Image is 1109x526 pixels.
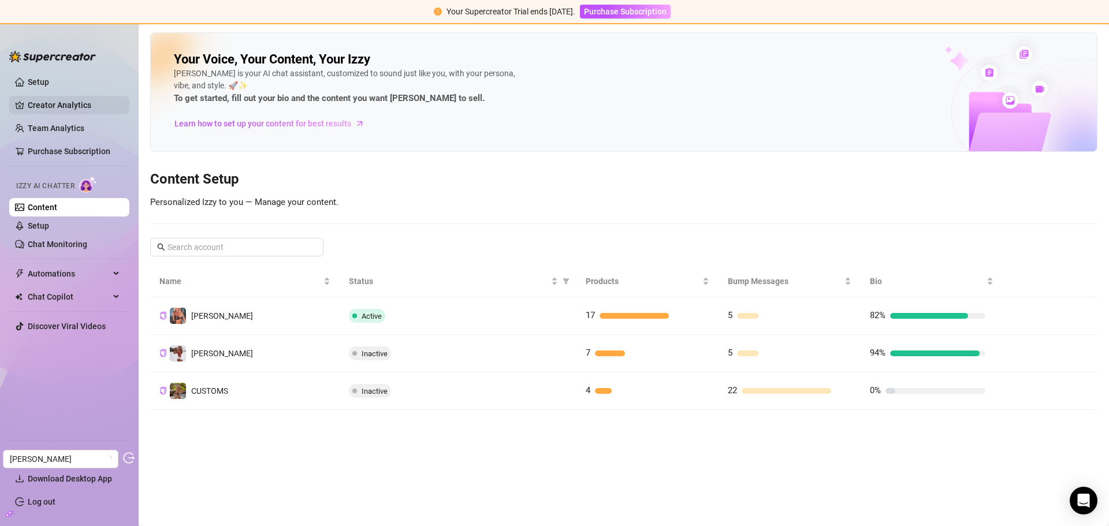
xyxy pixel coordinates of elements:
a: Log out [28,497,55,506]
div: [PERSON_NAME] is your AI chat assistant, customized to sound just like you, with your persona, vi... [174,68,520,106]
a: Purchase Subscription [580,7,671,16]
img: Chat Copilot [15,293,23,301]
span: Izzy AI Chatter [16,181,75,192]
span: 5 [728,348,732,358]
img: logo-BBDzfeDw.svg [9,51,96,62]
span: filter [560,273,572,290]
th: Bump Messages [719,266,861,297]
th: Status [340,266,576,297]
a: Setup [28,221,49,230]
img: Ashley [170,308,186,324]
span: build [6,510,14,518]
span: copy [159,387,167,394]
span: Inactive [362,349,388,358]
a: Discover Viral Videos [28,322,106,331]
span: Inactive [362,387,388,396]
img: AI Chatter [79,176,97,193]
img: CUSTOMS [170,383,186,399]
span: Personalized Izzy to you — Manage your content. [150,197,338,207]
span: 7 [586,348,590,358]
a: Creator Analytics [28,96,120,114]
span: copy [159,312,167,319]
span: Alex Cucu [10,450,111,468]
span: Active [362,312,382,320]
div: Open Intercom Messenger [1070,487,1097,514]
button: Copy Creator ID [159,349,167,357]
a: Setup [28,77,49,87]
span: search [157,243,165,251]
span: Name [159,275,321,288]
span: filter [563,278,570,285]
button: Purchase Subscription [580,5,671,18]
span: 17 [586,310,595,320]
span: download [15,474,24,483]
span: Purchase Subscription [584,7,667,16]
span: 82% [870,310,885,320]
span: Chat Copilot [28,288,110,306]
span: Download Desktop App [28,474,112,483]
th: Name [150,266,340,297]
span: 22 [728,385,737,396]
span: Bump Messages [728,275,842,288]
button: Copy Creator ID [159,386,167,395]
h3: Content Setup [150,170,1097,189]
span: [PERSON_NAME] [191,311,253,320]
img: Ashley [170,345,186,361]
a: Team Analytics [28,124,84,133]
span: Products [586,275,700,288]
th: Products [576,266,719,297]
a: Chat Monitoring [28,240,87,249]
span: loading [105,456,112,462]
span: Automations [28,264,110,283]
th: Bio [861,266,1003,297]
span: 5 [728,310,732,320]
span: CUSTOMS [191,386,228,396]
span: 0% [870,385,881,396]
span: 94% [870,348,885,358]
input: Search account [168,241,307,253]
a: Purchase Subscription [28,147,110,156]
button: Copy Creator ID [159,311,167,320]
span: exclamation-circle [434,8,442,16]
span: 4 [586,385,590,396]
span: Bio [870,275,984,288]
span: thunderbolt [15,269,24,278]
a: Content [28,203,57,212]
span: Your Supercreator Trial ends [DATE]. [446,7,575,16]
h2: Your Voice, Your Content, Your Izzy [174,51,370,68]
span: Status [349,275,549,288]
span: logout [123,452,135,464]
span: copy [159,349,167,357]
span: Learn how to set up your content for best results [174,117,351,130]
img: ai-chatter-content-library-cLFOSyPT.png [918,33,1097,151]
strong: To get started, fill out your bio and the content you want [PERSON_NAME] to sell. [174,93,485,103]
span: arrow-right [354,118,366,129]
a: Learn how to set up your content for best results [174,114,373,133]
span: [PERSON_NAME] [191,349,253,358]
